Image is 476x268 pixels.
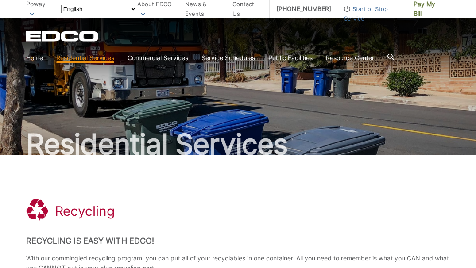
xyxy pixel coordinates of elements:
a: Public Facilities [268,53,313,63]
h1: Recycling [55,203,115,219]
h2: Residential Services [26,130,450,158]
h2: Recycling is Easy with EDCO! [26,236,450,246]
a: Home [26,53,43,63]
a: Residential Services [56,53,114,63]
a: Service Schedules [201,53,255,63]
select: Select a language [61,5,137,13]
a: Commercial Services [128,53,188,63]
a: EDCD logo. Return to the homepage. [26,31,100,42]
a: Resource Center [326,53,374,63]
